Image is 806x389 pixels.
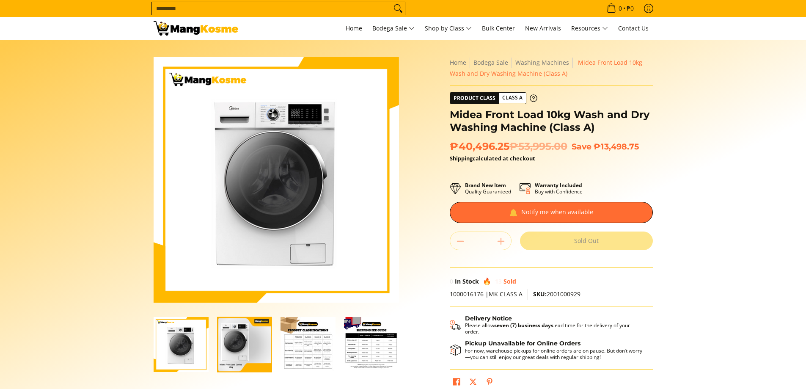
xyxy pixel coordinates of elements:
span: Shop by Class [425,23,472,34]
span: SKU: [533,290,547,298]
span: Home [346,24,362,32]
span: New Arrivals [525,24,561,32]
a: Contact Us [614,17,653,40]
a: Bulk Center [478,17,519,40]
span: 1000016176 |MK CLASS A [450,290,523,298]
h1: Midea Front Load 10kg Wash and Dry Washing Machine (Class A) [450,108,653,134]
img: Midea Front Load 10kg Wash and Dry Washing Machine (Class A)-2 [217,312,272,378]
span: ₱40,496.25 [450,140,567,153]
strong: Pickup Unavailable for Online Orders [465,339,580,347]
a: Bodega Sale [473,58,508,66]
a: Bodega Sale [368,17,419,40]
a: Shop by Class [421,17,476,40]
span: Bodega Sale [372,23,415,34]
a: Shipping [450,154,473,162]
span: Sold [503,277,516,285]
a: Home [341,17,366,40]
span: ₱13,498.75 [594,141,639,152]
a: Washing Machines [515,58,569,66]
a: Home [450,58,466,66]
span: 13 [495,277,502,285]
nav: Breadcrumbs [450,57,653,79]
strong: calculated at checkout [450,154,535,162]
img: Midea Front Load 10kg Wash and Dry Washing Machine (Class A) [154,57,399,303]
a: New Arrivals [521,17,565,40]
button: Search [391,2,405,15]
strong: seven (7) business days [494,322,553,329]
nav: Main Menu [247,17,653,40]
p: Buy with Confidence [535,182,583,195]
span: ₱0 [625,6,635,11]
p: Please allow lead time for the delivery of your order. [465,322,644,335]
strong: Warranty Included [535,182,582,189]
span: 2001000929 [533,290,580,298]
span: In Stock [455,277,479,285]
a: Resources [567,17,612,40]
a: Product Class Class A [450,92,537,104]
img: Midea Front Load 10kg Wash and Dry Washing Machine (Class A) | Mang Kosme [154,21,238,36]
span: 0 [450,277,453,285]
span: • [604,4,636,13]
strong: Brand New Item [465,182,506,189]
span: Class A [499,93,526,103]
span: Contact Us [618,24,649,32]
p: Quality Guaranteed [465,182,511,195]
span: 0 [617,6,623,11]
span: Bulk Center [482,24,515,32]
span: Save [572,141,591,152]
img: Midea Front Load 10kg Wash and Dry Washing Machine (Class A)-1 [154,317,209,372]
img: Midea Front Load 10kg Wash and Dry Washing Machine (Class A)-3 [281,317,336,372]
span: Resources [571,23,608,34]
button: Shipping & Delivery [450,315,644,335]
strong: Delivery Notice [465,315,512,322]
del: ₱53,995.00 [509,140,567,153]
img: Midea Front Load 10kg Wash and Dry Washing Machine (Class A)-4 [344,317,399,372]
p: For now, warehouse pickups for online orders are on pause. But don’t worry—you can still enjoy ou... [465,348,644,360]
span: Midea Front Load 10kg Wash and Dry Washing Machine (Class A) [450,58,642,77]
span: Product Class [450,93,499,104]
